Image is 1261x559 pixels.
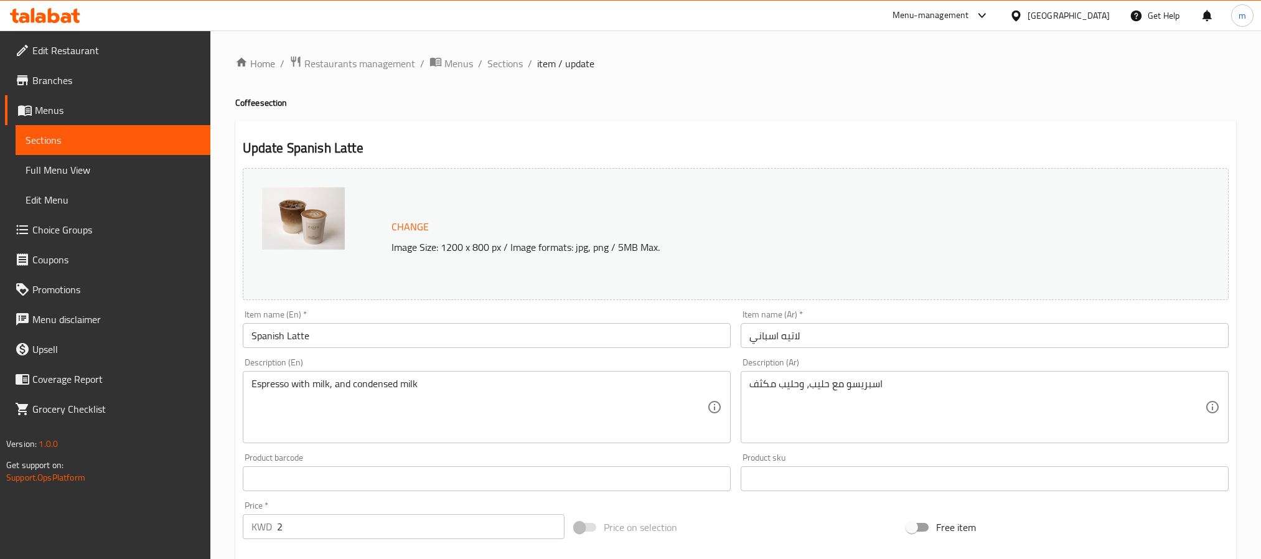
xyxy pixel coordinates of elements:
span: Free item [936,520,976,535]
a: Support.OpsPlatform [6,469,85,486]
input: Please enter product barcode [243,466,731,491]
span: Price on selection [604,520,677,535]
a: Coupons [5,245,210,275]
p: Image Size: 1200 x 800 px / Image formats: jpg, png / 5MB Max. [387,240,1097,255]
a: Menus [5,95,210,125]
span: Coupons [32,252,200,267]
span: Menus [444,56,473,71]
input: Enter name Ar [741,323,1229,348]
nav: breadcrumb [235,55,1236,72]
button: Change [387,214,434,240]
li: / [420,56,424,71]
a: Sections [487,56,523,71]
a: Coverage Report [5,364,210,394]
a: Edit Menu [16,185,210,215]
li: / [280,56,284,71]
span: Change [391,218,429,236]
a: Promotions [5,275,210,304]
a: Branches [5,65,210,95]
h4: Coffee section [235,96,1236,109]
span: Edit Menu [26,192,200,207]
a: Edit Restaurant [5,35,210,65]
h2: Update Spanish Latte [243,139,1229,157]
a: Grocery Checklist [5,394,210,424]
div: [GEOGRAPHIC_DATA] [1028,9,1110,22]
span: Coverage Report [32,372,200,387]
a: Full Menu View [16,155,210,185]
img: mmw_638953136433098420 [262,187,345,250]
p: KWD [251,519,272,534]
span: Get support on: [6,457,63,473]
input: Enter name En [243,323,731,348]
span: Edit Restaurant [32,43,200,58]
span: Menu disclaimer [32,312,200,327]
span: Version: [6,436,37,452]
div: Menu-management [893,8,969,23]
span: Branches [32,73,200,88]
a: Sections [16,125,210,155]
span: item / update [537,56,594,71]
span: Promotions [32,282,200,297]
span: Full Menu View [26,162,200,177]
input: Please enter price [277,514,565,539]
span: Choice Groups [32,222,200,237]
textarea: Espresso with milk, and condensed milk [251,378,707,437]
li: / [528,56,532,71]
a: Menu disclaimer [5,304,210,334]
span: Menus [35,103,200,118]
a: Choice Groups [5,215,210,245]
a: Upsell [5,334,210,364]
span: Upsell [32,342,200,357]
span: Restaurants management [304,56,415,71]
input: Please enter product sku [741,466,1229,491]
span: Sections [26,133,200,148]
a: Restaurants management [289,55,415,72]
span: Grocery Checklist [32,402,200,416]
span: 1.0.0 [39,436,58,452]
li: / [478,56,482,71]
a: Menus [429,55,473,72]
span: m [1239,9,1246,22]
textarea: اسبريسو مع حليب، وحليب مكثف [749,378,1205,437]
a: Home [235,56,275,71]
